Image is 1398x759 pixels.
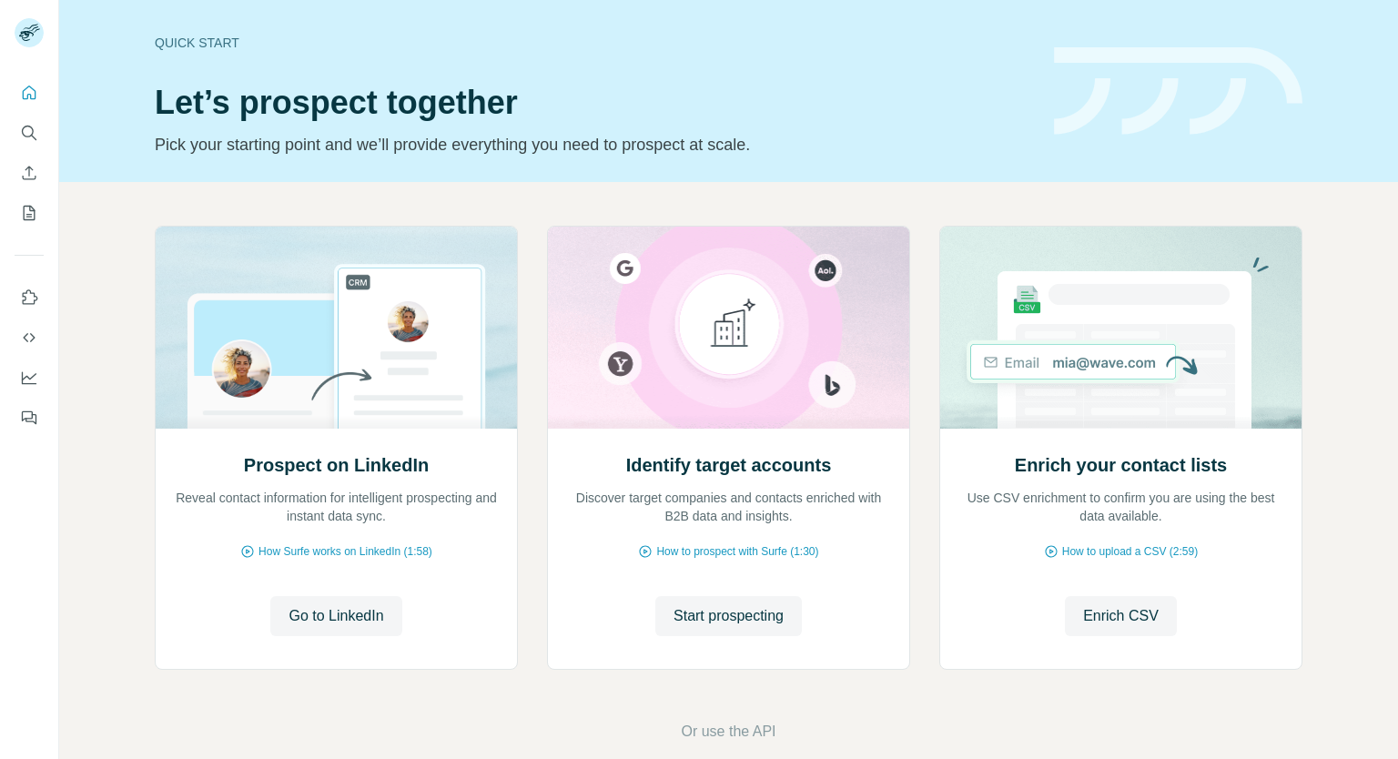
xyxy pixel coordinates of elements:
p: Discover target companies and contacts enriched with B2B data and insights. [566,489,891,525]
div: Quick start [155,34,1032,52]
button: Feedback [15,401,44,434]
span: Start prospecting [674,605,784,627]
button: Or use the API [681,721,775,743]
button: Use Surfe on LinkedIn [15,281,44,314]
span: How to upload a CSV (2:59) [1062,543,1198,560]
img: Enrich your contact lists [939,227,1302,429]
button: Enrich CSV [1065,596,1177,636]
span: How to prospect with Surfe (1:30) [656,543,818,560]
h1: Let’s prospect together [155,85,1032,121]
button: Use Surfe API [15,321,44,354]
button: Go to LinkedIn [270,596,401,636]
p: Use CSV enrichment to confirm you are using the best data available. [958,489,1283,525]
button: Dashboard [15,361,44,394]
p: Reveal contact information for intelligent prospecting and instant data sync. [174,489,499,525]
img: Prospect on LinkedIn [155,227,518,429]
h2: Enrich your contact lists [1015,452,1227,478]
h2: Prospect on LinkedIn [244,452,429,478]
img: banner [1054,47,1302,136]
p: Pick your starting point and we’ll provide everything you need to prospect at scale. [155,132,1032,157]
button: Start prospecting [655,596,802,636]
button: Enrich CSV [15,157,44,189]
button: Search [15,116,44,149]
button: My lists [15,197,44,229]
span: How Surfe works on LinkedIn (1:58) [258,543,432,560]
button: Quick start [15,76,44,109]
h2: Identify target accounts [626,452,832,478]
span: Go to LinkedIn [289,605,383,627]
img: Identify target accounts [547,227,910,429]
span: Enrich CSV [1083,605,1159,627]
